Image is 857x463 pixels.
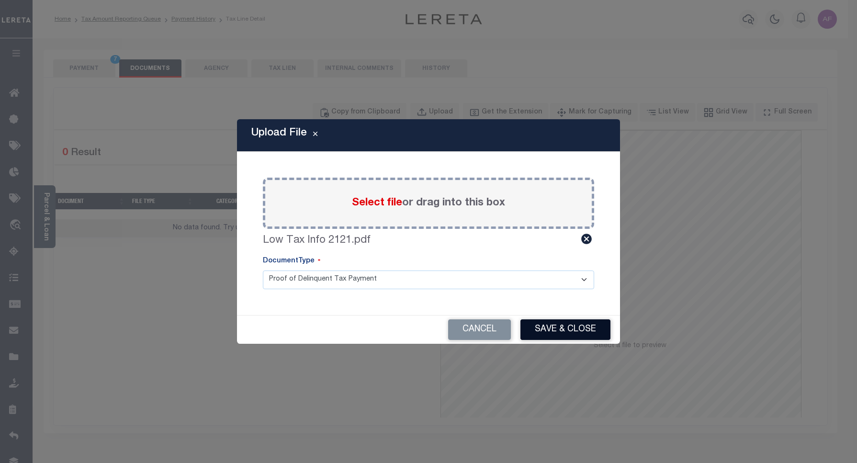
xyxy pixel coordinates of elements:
[307,130,324,141] button: Close
[263,233,371,248] label: Low Tax Info 2121.pdf
[263,256,320,267] label: DocumentType
[352,198,402,208] span: Select file
[352,195,505,211] label: or drag into this box
[520,319,610,340] button: Save & Close
[251,127,307,139] h5: Upload File
[448,319,511,340] button: Cancel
